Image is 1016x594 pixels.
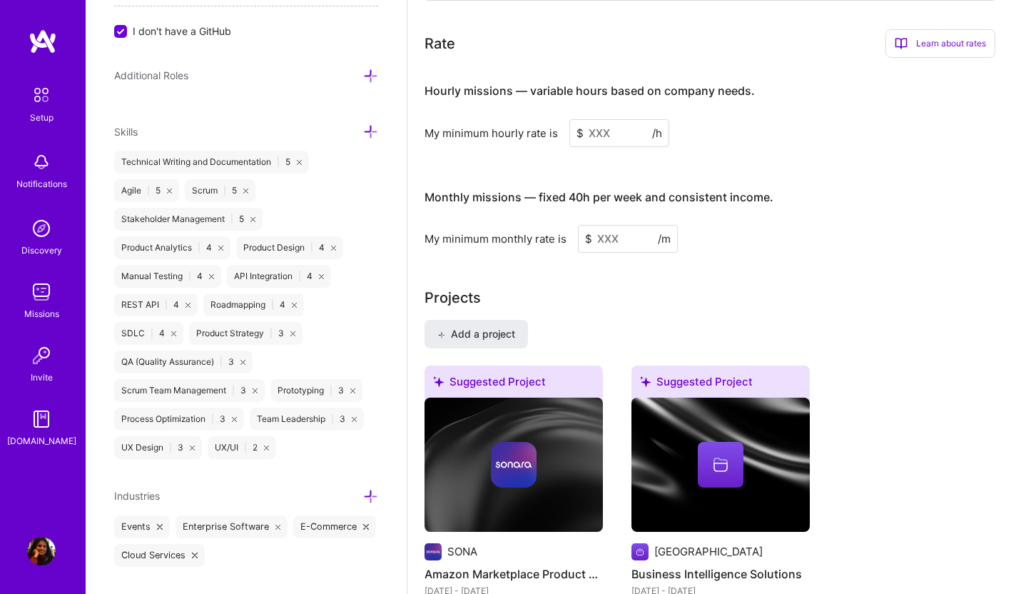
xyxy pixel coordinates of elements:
div: Cloud Services [114,544,205,567]
span: | [151,328,153,339]
button: Add a project [425,320,528,348]
div: UX Design 3 [114,436,202,459]
img: teamwork [27,278,56,306]
span: /m [658,231,671,246]
span: | [277,156,280,168]
h4: Monthly missions — fixed 40h per week and consistent income. [425,191,773,204]
img: cover [631,398,810,532]
img: Company logo [425,543,442,560]
img: User Avatar [27,537,56,565]
div: [DOMAIN_NAME] [7,433,76,448]
span: $ [585,231,592,246]
i: icon Close [250,217,255,222]
input: XXX [578,225,678,253]
input: XXX [569,119,669,147]
i: icon Close [232,417,237,422]
i: icon Close [363,524,369,530]
img: bell [27,148,56,176]
span: | [310,242,313,253]
div: Notifications [16,176,67,191]
h4: Business Intelligence Solutions [631,565,810,583]
div: Rate [425,33,455,54]
i: icon Close [253,388,258,393]
h4: Hourly missions — variable hours based on company needs. [425,84,755,98]
img: Company logo [631,543,649,560]
span: | [331,413,334,425]
div: Enterprise Software [176,515,288,538]
span: | [270,328,273,339]
a: User Avatar [24,537,59,565]
span: | [271,299,274,311]
div: Invite [31,370,53,385]
i: icon Close [297,160,302,165]
div: Projects [425,287,481,308]
i: icon Close [275,524,281,530]
div: Prototyping 3 [270,379,362,402]
i: icon PlusBlack [437,331,445,339]
span: Skills [114,126,138,138]
span: | [330,385,332,396]
div: Missions [24,306,59,321]
div: Product Design 4 [236,236,343,259]
img: logo [29,29,57,54]
i: icon Close [186,303,190,308]
span: Industries [114,490,160,502]
div: Process Optimization 3 [114,408,244,431]
span: $ [576,126,584,141]
h4: Amazon Marketplace Product Strategy [425,565,603,583]
div: Technical Writing and Documentation 5 [114,151,309,173]
i: icon SuggestedTeams [640,376,651,387]
i: icon Close [171,331,176,336]
i: icon Close [350,388,355,393]
div: Manual Testing 4 [114,265,221,288]
div: API Integration 4 [227,265,331,288]
span: /h [652,126,662,141]
span: | [298,271,301,282]
img: guide book [27,405,56,433]
span: | [198,242,200,253]
span: Add a project [437,327,515,341]
i: icon Close [192,553,198,558]
div: SONA [447,544,477,559]
div: [GEOGRAPHIC_DATA] [654,544,763,559]
span: | [169,442,172,453]
i: icon Close [290,331,295,336]
span: Additional Roles [114,69,188,81]
i: icon Close [240,360,245,365]
div: My minimum hourly rate is [425,126,558,141]
i: icon Close [209,274,214,279]
i: icon Close [352,417,357,422]
img: discovery [27,214,56,243]
i: icon Close [167,188,172,193]
span: I don't have a GitHub [133,24,231,39]
div: Team Leadership 3 [250,408,364,431]
div: Scrum Team Management 3 [114,379,265,402]
div: Events [114,515,170,538]
span: | [230,213,233,225]
span: | [165,299,168,311]
img: Invite [27,341,56,370]
img: cover [425,398,603,532]
i: icon SuggestedTeams [433,376,444,387]
i: icon Close [264,445,269,450]
span: | [223,185,226,196]
span: | [211,413,214,425]
div: Discovery [21,243,62,258]
span: | [232,385,235,396]
div: Product Strategy 3 [189,322,303,345]
div: Suggested Project [631,366,810,403]
div: Agile 5 [114,179,179,202]
i: icon BookOpen [895,37,908,50]
div: Stakeholder Management 5 [114,208,263,231]
i: icon Close [292,303,297,308]
div: Setup [30,110,54,125]
div: UX/UI 2 [208,436,276,459]
img: Company logo [491,442,537,488]
div: QA (Quality Assurance) 3 [114,351,253,373]
span: | [220,356,223,368]
div: REST API 4 [114,293,198,316]
span: | [244,442,247,453]
div: Learn about rates [885,29,995,58]
i: icon Close [218,246,223,251]
div: Suggested Project [425,366,603,403]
